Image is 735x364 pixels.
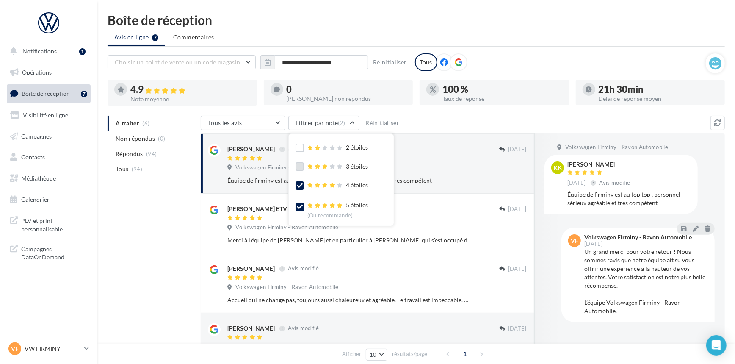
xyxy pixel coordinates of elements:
div: 21h 30min [599,85,718,94]
p: VW FIRMINY [25,345,81,353]
span: [DATE] [508,206,527,213]
span: (94) [146,150,157,157]
button: Réinitialiser [362,118,403,128]
div: Tous [415,53,437,71]
div: (Ou recommande) [307,212,368,220]
span: Avis modifié [288,265,319,272]
span: Tous les avis [208,119,242,126]
span: [DATE] [584,241,603,247]
div: Merci à l'équipe de [PERSON_NAME] et en particulier à [PERSON_NAME] qui s'est occupé de moi. Trav... [227,236,472,245]
span: Volkswagen Firminy - Ravon Automobile [565,144,668,151]
div: Délai de réponse moyen [599,96,718,102]
div: Équipe de firminy est au top top , personnel sérieux agréable et très compétent [227,176,472,185]
span: Boîte de réception [22,90,70,97]
div: 5 étoiles [307,201,368,219]
div: [PERSON_NAME] ETV [227,205,287,213]
button: Réinitialiser [370,57,410,67]
span: (2) [338,119,345,126]
div: 4.9 [130,85,250,94]
span: 1 [459,347,472,361]
div: [PERSON_NAME] [227,324,275,333]
a: Opérations [5,64,92,81]
span: Notifications [22,47,57,55]
button: Choisir un point de vente ou un code magasin [108,55,256,69]
span: KK [553,164,562,172]
span: Répondus [116,150,143,158]
div: [PERSON_NAME] [227,264,275,273]
span: VF [571,236,578,245]
span: [DATE] [508,146,527,153]
button: Notifications 1 [5,42,89,60]
span: [DATE] [508,265,527,273]
div: Volkswagen Firminy - Ravon Automobile [584,234,692,240]
span: Avis modifié [600,179,630,186]
div: [PERSON_NAME] [227,145,275,153]
div: 4 étoiles [307,181,368,190]
span: Afficher [342,350,361,358]
a: Boîte de réception7 [5,84,92,103]
span: [DATE] [567,179,586,187]
span: (94) [132,166,142,172]
div: 7 [81,91,87,97]
div: 100 % [442,85,562,94]
span: [DATE] [508,325,527,333]
div: 0 [287,85,406,94]
a: Campagnes [5,128,92,145]
div: Équipe de firminy est au top top , personnel sérieux agréable et très compétent [567,190,691,207]
div: Note moyenne [130,96,250,102]
span: Campagnes DataOnDemand [21,243,87,261]
div: Taux de réponse [442,96,562,102]
a: PLV et print personnalisable [5,211,92,236]
div: Boîte de réception [108,14,725,26]
a: VF VW FIRMINY [7,341,91,357]
span: Choisir un point de vente ou un code magasin [115,58,240,66]
div: 2 étoiles [307,143,368,152]
span: Volkswagen Firminy - Ravon Automobile [235,224,338,231]
span: Non répondus [116,134,155,143]
span: PLV et print personnalisable [21,215,87,233]
span: Contacts [21,153,45,161]
a: Médiathèque [5,169,92,187]
span: Tous [116,165,128,173]
span: Campagnes [21,132,52,139]
a: Calendrier [5,191,92,208]
span: VF [11,345,19,353]
div: 1 [79,48,86,55]
span: Volkswagen Firminy - Ravon Automobile [235,283,338,291]
div: Open Intercom Messenger [706,335,727,356]
span: Médiathèque [21,175,56,182]
button: Filtrer par note(2) [288,116,359,130]
span: Commentaires [173,33,214,42]
a: Visibilité en ligne [5,106,92,124]
div: Un grand merci pour votre retour ! Nous sommes ravis que notre équipe ait su vous offrir une expé... [584,247,708,315]
div: [PERSON_NAME] non répondus [287,96,406,102]
span: Volkswagen Firminy - Ravon Automobile [235,343,338,351]
span: Calendrier [21,196,50,203]
button: Tous les avis [201,116,285,130]
span: 10 [370,351,377,358]
a: Campagnes DataOnDemand [5,240,92,265]
button: 10 [366,349,387,361]
span: (0) [158,135,166,142]
span: Visibilité en ligne [23,111,68,119]
a: Contacts [5,148,92,166]
span: résultats/page [392,350,427,358]
div: 3 étoiles [307,162,368,171]
span: Volkswagen Firminy - Ravon Automobile [235,164,338,172]
span: Opérations [22,69,52,76]
div: [PERSON_NAME] [567,161,632,167]
span: Avis modifié [288,325,319,332]
div: Accueil qui ne change pas, toujours aussi chaleureux et agréable. Le travail est impeccable. On a... [227,296,472,304]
